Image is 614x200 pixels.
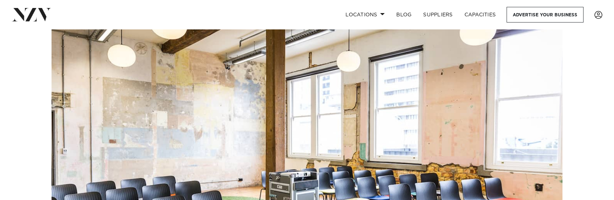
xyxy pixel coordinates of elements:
img: nzv-logo.png [12,8,51,21]
a: Capacities [459,7,502,23]
a: SUPPLIERS [417,7,458,23]
a: Advertise your business [507,7,584,23]
a: BLOG [390,7,417,23]
a: Locations [340,7,390,23]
